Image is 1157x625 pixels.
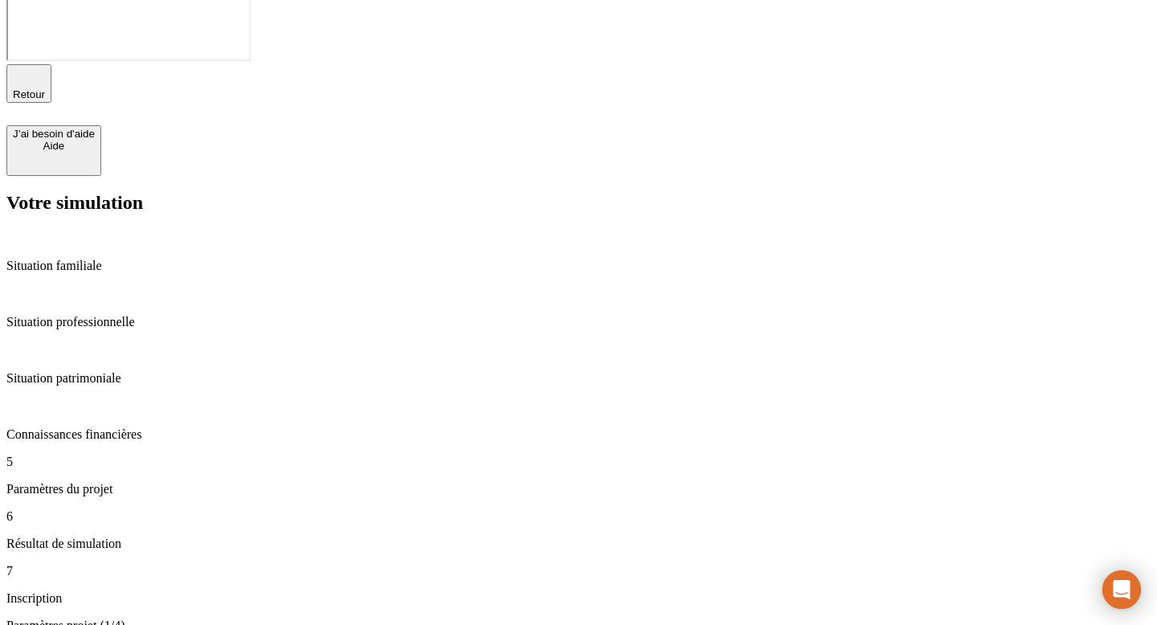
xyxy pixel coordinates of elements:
[6,259,1151,273] p: Situation familiale
[6,371,1151,386] p: Situation patrimoniale
[13,140,95,152] div: Aide
[6,125,101,176] button: J’ai besoin d'aideAide
[1102,570,1141,609] div: Ouvrir le Messenger Intercom
[13,88,45,100] span: Retour
[6,192,1151,214] h2: Votre simulation
[6,564,1151,578] p: 7
[6,537,1151,551] p: Résultat de simulation
[6,427,1151,442] p: Connaissances financières
[6,315,1151,329] p: Situation professionnelle
[6,509,1151,524] p: 6
[6,591,1151,606] p: Inscription
[13,128,95,140] div: J’ai besoin d'aide
[6,64,51,103] button: Retour
[6,482,1151,496] p: Paramètres du projet
[6,455,1151,469] p: 5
